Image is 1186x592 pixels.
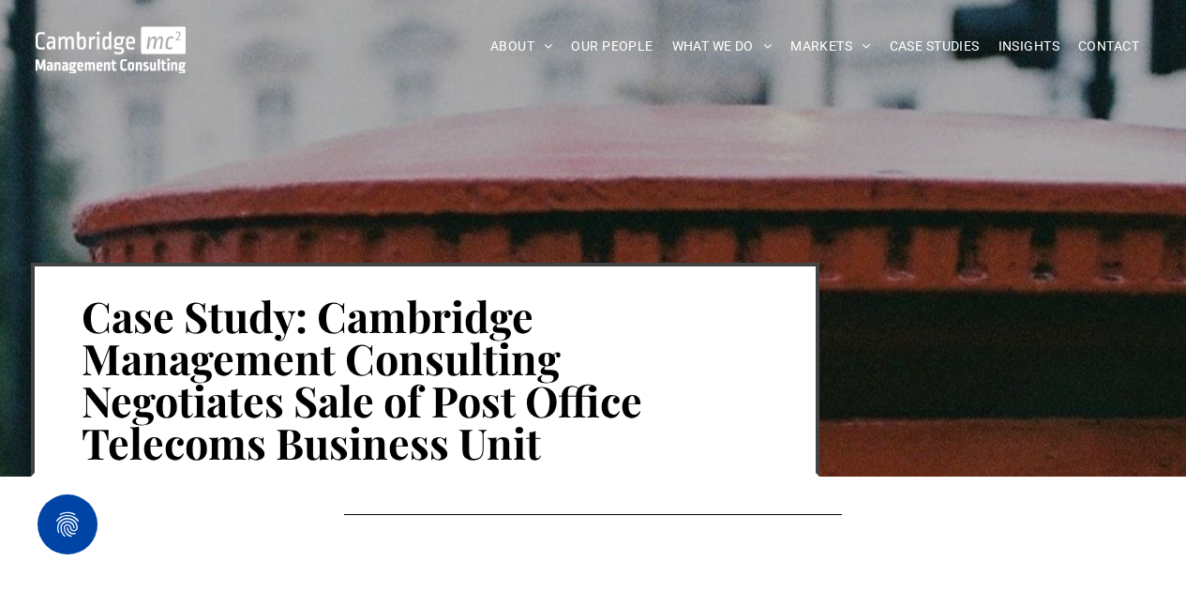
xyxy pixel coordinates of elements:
img: Go to Homepage [36,26,187,73]
a: CASE STUDIES [880,32,989,61]
a: WHAT WE DO [663,32,782,61]
a: MARKETS [781,32,879,61]
a: INSIGHTS [989,32,1069,61]
a: CONTACT [1069,32,1148,61]
h1: Case Study: Cambridge Management Consulting Negotiates Sale of Post Office Telecoms Business Unit [82,293,769,465]
a: OUR PEOPLE [562,32,662,61]
a: ABOUT [481,32,563,61]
